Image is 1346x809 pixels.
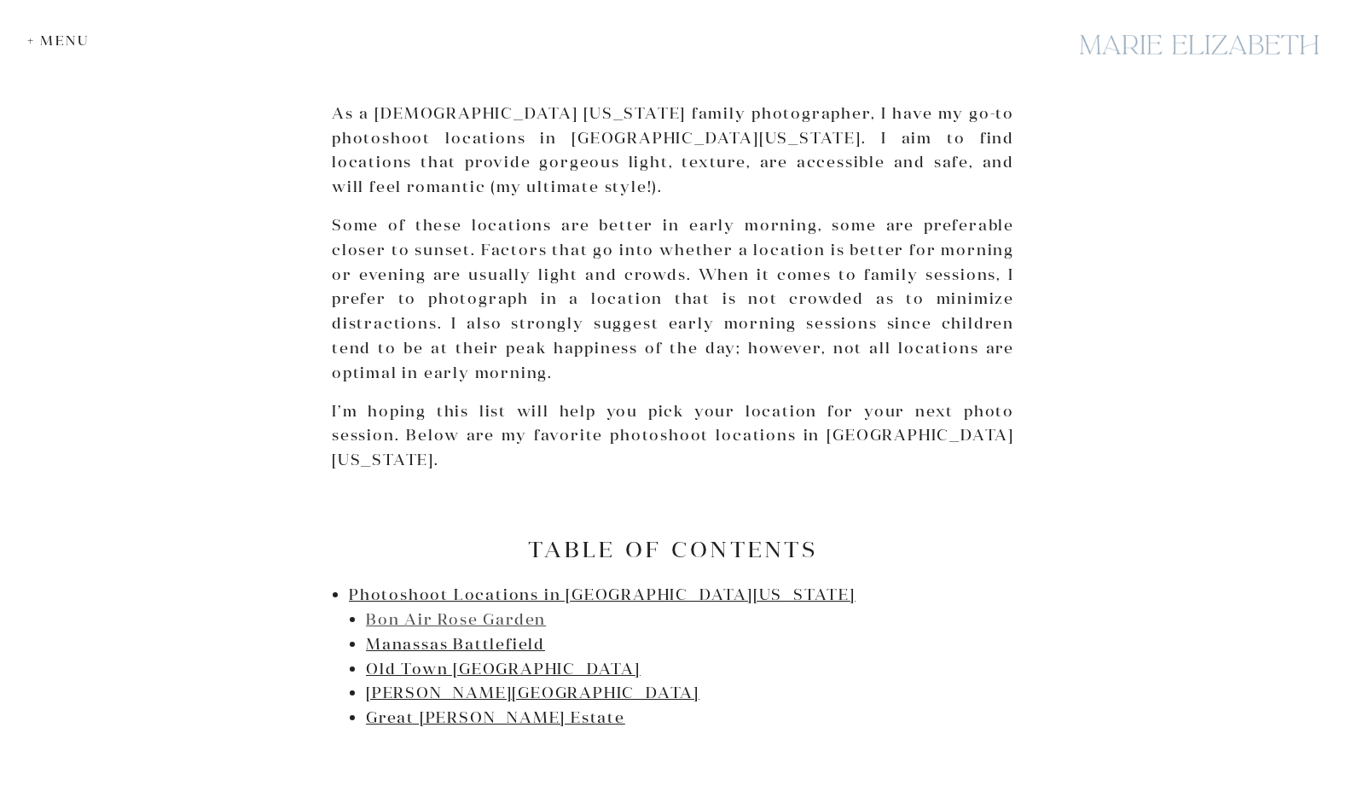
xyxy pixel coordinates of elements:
[366,659,641,678] a: Old Town [GEOGRAPHIC_DATA]
[332,399,1014,473] p: I’m hoping this list will help you pick your location for your next photo session. Below are my f...
[332,102,1014,200] p: As a [DEMOGRAPHIC_DATA] [US_STATE] family photographer, I have my go-to photoshoot locations in [...
[332,536,1014,562] h2: Table of Contents
[366,683,699,702] a: [PERSON_NAME][GEOGRAPHIC_DATA]
[366,634,545,654] a: Manassas Battlefield
[27,32,98,49] div: + Menu
[366,707,625,727] a: Great [PERSON_NAME] Estate
[349,585,856,604] a: Photoshoot Locations in [GEOGRAPHIC_DATA][US_STATE]
[332,213,1014,386] p: Some of these locations are better in early morning, some are preferable closer to sunset. Factor...
[366,609,546,629] a: Bon Air Rose Garden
